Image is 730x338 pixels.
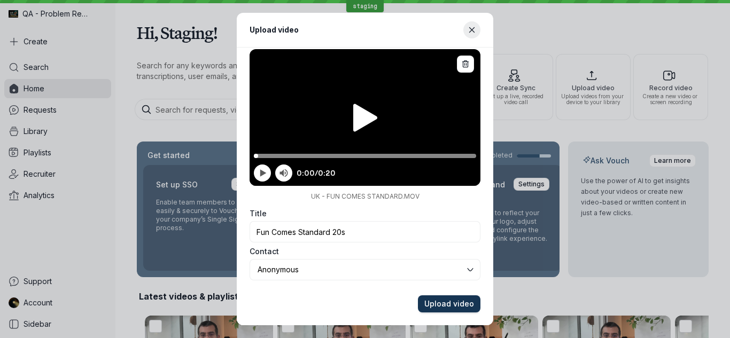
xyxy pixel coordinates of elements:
button: Upload video [418,295,480,312]
p: UK - FUN COMES STANDARD.MOV [250,192,480,201]
span: Upload video [424,298,474,309]
button: Close modal [463,21,480,38]
h1: Upload video [250,23,299,36]
button: Remove [457,56,474,73]
span: Title [250,208,267,219]
span: Contact [250,246,279,257]
input: UK - FUN COMES STANDARD.MOV [250,221,480,242]
input: Select a contact... [257,264,465,276]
